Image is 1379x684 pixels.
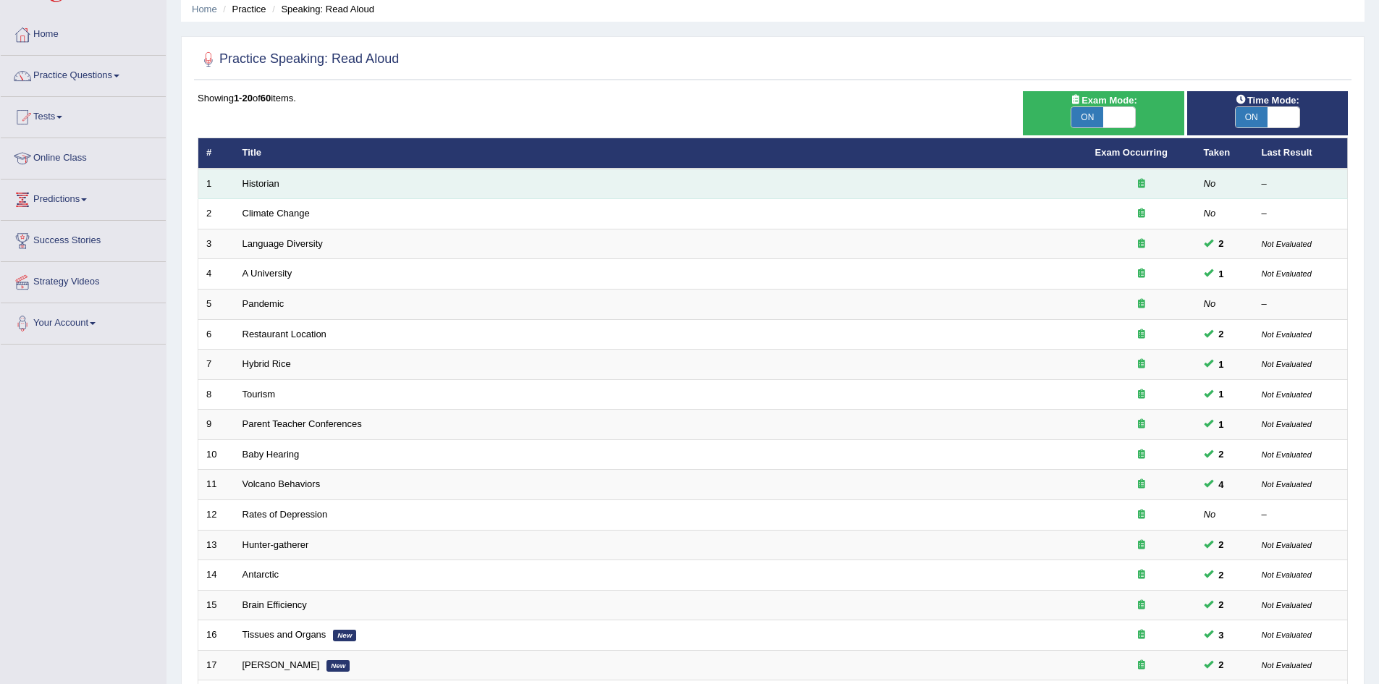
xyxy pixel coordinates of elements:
[1196,138,1254,169] th: Taken
[1095,207,1188,221] div: Exam occurring question
[1213,657,1230,672] span: You can still take this question
[1213,266,1230,282] span: You can still take this question
[1095,448,1188,462] div: Exam occurring question
[1262,630,1312,639] small: Not Evaluated
[1262,570,1312,579] small: Not Evaluated
[1213,326,1230,342] span: You can still take this question
[198,530,235,560] td: 13
[1,303,166,339] a: Your Account
[198,319,235,350] td: 6
[1,97,166,133] a: Tests
[1254,138,1348,169] th: Last Result
[1262,330,1312,339] small: Not Evaluated
[192,4,217,14] a: Home
[198,48,399,70] h2: Practice Speaking: Read Aloud
[269,2,374,16] li: Speaking: Read Aloud
[1095,508,1188,522] div: Exam occurring question
[1262,661,1312,670] small: Not Evaluated
[1213,357,1230,372] span: You can still take this question
[198,560,235,591] td: 14
[243,629,326,640] a: Tissues and Organs
[1,14,166,51] a: Home
[243,569,279,580] a: Antarctic
[1,56,166,92] a: Practice Questions
[198,138,235,169] th: #
[1213,477,1230,492] span: You can still take this question
[1213,236,1230,251] span: You can still take this question
[1262,177,1340,191] div: –
[198,350,235,380] td: 7
[198,499,235,530] td: 12
[243,509,328,520] a: Rates of Depression
[243,298,284,309] a: Pandemic
[198,259,235,290] td: 4
[198,590,235,620] td: 15
[1095,328,1188,342] div: Exam occurring question
[235,138,1087,169] th: Title
[243,478,321,489] a: Volcano Behaviors
[1230,93,1305,108] span: Time Mode:
[243,389,276,400] a: Tourism
[1213,597,1230,612] span: You can still take this question
[1213,447,1230,462] span: You can still take this question
[1262,541,1312,549] small: Not Evaluated
[1095,267,1188,281] div: Exam occurring question
[198,439,235,470] td: 10
[243,208,310,219] a: Climate Change
[243,238,323,249] a: Language Diversity
[198,199,235,229] td: 2
[1095,628,1188,642] div: Exam occurring question
[1095,478,1188,491] div: Exam occurring question
[1262,269,1312,278] small: Not Evaluated
[1262,297,1340,311] div: –
[243,539,309,550] a: Hunter-gatherer
[1,180,166,216] a: Predictions
[198,91,1348,105] div: Showing of items.
[1213,567,1230,583] span: You can still take this question
[1071,107,1103,127] span: ON
[1204,509,1216,520] em: No
[243,268,292,279] a: A University
[333,630,356,641] em: New
[1262,390,1312,399] small: Not Evaluated
[198,650,235,680] td: 17
[1095,418,1188,431] div: Exam occurring question
[1262,601,1312,609] small: Not Evaluated
[243,659,320,670] a: [PERSON_NAME]
[1204,298,1216,309] em: No
[219,2,266,16] li: Practice
[1204,178,1216,189] em: No
[1213,417,1230,432] span: You can still take this question
[1064,93,1142,108] span: Exam Mode:
[1213,387,1230,402] span: You can still take this question
[198,379,235,410] td: 8
[1095,659,1188,672] div: Exam occurring question
[243,599,307,610] a: Brain Efficiency
[326,660,350,672] em: New
[198,169,235,199] td: 1
[1204,208,1216,219] em: No
[1236,107,1268,127] span: ON
[243,449,300,460] a: Baby Hearing
[1262,480,1312,489] small: Not Evaluated
[1023,91,1184,135] div: Show exams occurring in exams
[198,470,235,500] td: 11
[1095,147,1168,158] a: Exam Occurring
[1,221,166,257] a: Success Stories
[1095,177,1188,191] div: Exam occurring question
[198,410,235,440] td: 9
[243,418,362,429] a: Parent Teacher Conferences
[1095,358,1188,371] div: Exam occurring question
[1095,539,1188,552] div: Exam occurring question
[1095,568,1188,582] div: Exam occurring question
[1262,420,1312,428] small: Not Evaluated
[243,358,291,369] a: Hybrid Rice
[1095,599,1188,612] div: Exam occurring question
[1262,450,1312,459] small: Not Evaluated
[1262,240,1312,248] small: Not Evaluated
[198,620,235,651] td: 16
[243,329,326,339] a: Restaurant Location
[1095,388,1188,402] div: Exam occurring question
[234,93,253,104] b: 1-20
[1262,360,1312,368] small: Not Evaluated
